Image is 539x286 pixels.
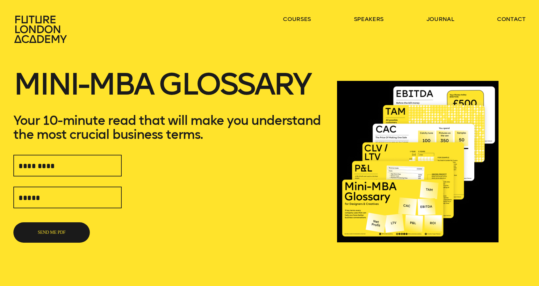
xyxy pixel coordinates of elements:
p: Your 10-minute read that will make you understand the most crucial business terms. [13,113,323,141]
a: speakers [354,15,384,23]
h1: Mini-MBA Glossary [13,70,323,113]
a: contact [497,15,526,23]
button: SEND ME PDF [13,222,90,243]
a: courses [283,15,311,23]
a: journal [427,15,454,23]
